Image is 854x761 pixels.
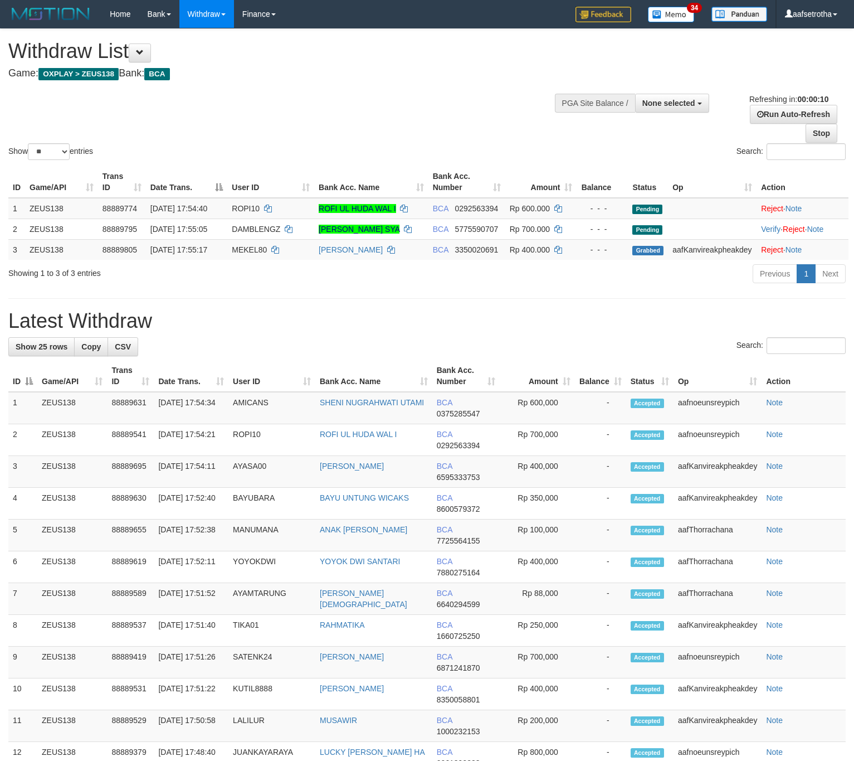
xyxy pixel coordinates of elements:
[320,748,425,757] a: LUCKY [PERSON_NAME] HA
[437,430,452,439] span: BCA
[631,621,664,631] span: Accepted
[228,520,315,551] td: MANUMANA
[711,7,767,22] img: panduan.png
[315,360,432,392] th: Bank Acc. Name: activate to sort column ascending
[767,143,846,160] input: Search:
[455,225,498,234] span: Copy 5775590707 to clipboard
[150,225,207,234] span: [DATE] 17:55:05
[581,244,623,255] div: - - -
[757,166,848,198] th: Action
[103,204,137,213] span: 88889774
[500,520,575,551] td: Rp 100,000
[107,520,154,551] td: 88889655
[766,589,783,598] a: Note
[320,462,384,471] a: [PERSON_NAME]
[38,68,119,80] span: OXPLAY > ZEUS138
[8,551,37,583] td: 6
[674,392,762,424] td: aafnoeunsreypich
[766,525,783,534] a: Note
[8,583,37,615] td: 7
[500,678,575,710] td: Rp 400,000
[146,166,228,198] th: Date Trans.: activate to sort column descending
[437,568,480,577] span: Copy 7880275164 to clipboard
[631,716,664,726] span: Accepted
[437,695,480,704] span: Copy 8350058801 to clipboard
[8,68,558,79] h4: Game: Bank:
[749,95,828,104] span: Refreshing in:
[626,360,674,392] th: Status: activate to sort column ascending
[437,589,452,598] span: BCA
[575,7,631,22] img: Feedback.jpg
[8,678,37,710] td: 10
[154,488,228,520] td: [DATE] 17:52:40
[320,493,409,502] a: BAYU UNTUNG WICAKS
[228,710,315,742] td: LALILUR
[437,505,480,513] span: Copy 8600579372 to clipboard
[750,105,837,124] a: Run Auto-Refresh
[37,615,107,647] td: ZEUS138
[428,166,505,198] th: Bank Acc. Number: activate to sort column ascending
[766,621,783,629] a: Note
[437,600,480,609] span: Copy 6640294599 to clipboard
[228,456,315,488] td: AYASA00
[500,424,575,456] td: Rp 700,000
[228,360,315,392] th: User ID: activate to sort column ascending
[668,166,757,198] th: Op: activate to sort column ascending
[25,239,98,260] td: ZEUS138
[674,583,762,615] td: aafThorrachana
[107,360,154,392] th: Trans ID: activate to sort column ascending
[500,488,575,520] td: Rp 350,000
[154,678,228,710] td: [DATE] 17:51:22
[575,360,626,392] th: Balance: activate to sort column ascending
[631,558,664,567] span: Accepted
[642,99,695,108] span: None selected
[320,589,407,609] a: [PERSON_NAME][DEMOGRAPHIC_DATA]
[437,716,452,725] span: BCA
[320,557,400,566] a: YOYOK DWI SANTARI
[232,204,260,213] span: ROPI10
[8,520,37,551] td: 5
[505,166,577,198] th: Amount: activate to sort column ascending
[8,456,37,488] td: 3
[500,551,575,583] td: Rp 400,000
[8,263,348,279] div: Showing 1 to 3 of 3 entries
[433,245,448,254] span: BCA
[437,462,452,471] span: BCA
[577,166,628,198] th: Balance
[8,710,37,742] td: 11
[144,68,169,80] span: BCA
[631,653,664,662] span: Accepted
[320,716,357,725] a: MUSAWIR
[107,424,154,456] td: 88889541
[761,225,780,234] a: Verify
[437,652,452,661] span: BCA
[687,3,702,13] span: 34
[37,551,107,583] td: ZEUS138
[807,225,824,234] a: Note
[631,685,664,694] span: Accepted
[766,716,783,725] a: Note
[736,337,846,354] label: Search:
[437,398,452,407] span: BCA
[437,632,480,641] span: Copy 1660725250 to clipboard
[575,583,626,615] td: -
[766,684,783,693] a: Note
[8,647,37,678] td: 9
[107,583,154,615] td: 88889589
[107,456,154,488] td: 88889695
[314,166,428,198] th: Bank Acc. Name: activate to sort column ascending
[632,225,662,235] span: Pending
[674,424,762,456] td: aafnoeunsreypich
[154,392,228,424] td: [DATE] 17:54:34
[631,748,664,758] span: Accepted
[632,205,662,214] span: Pending
[228,583,315,615] td: AYAMTARUNG
[150,245,207,254] span: [DATE] 17:55:17
[228,678,315,710] td: KUTIL8888
[8,615,37,647] td: 8
[25,198,98,219] td: ZEUS138
[437,473,480,482] span: Copy 6595333753 to clipboard
[437,663,480,672] span: Copy 6871241870 to clipboard
[648,7,695,22] img: Button%20Memo.svg
[437,441,480,450] span: Copy 0292563394 to clipboard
